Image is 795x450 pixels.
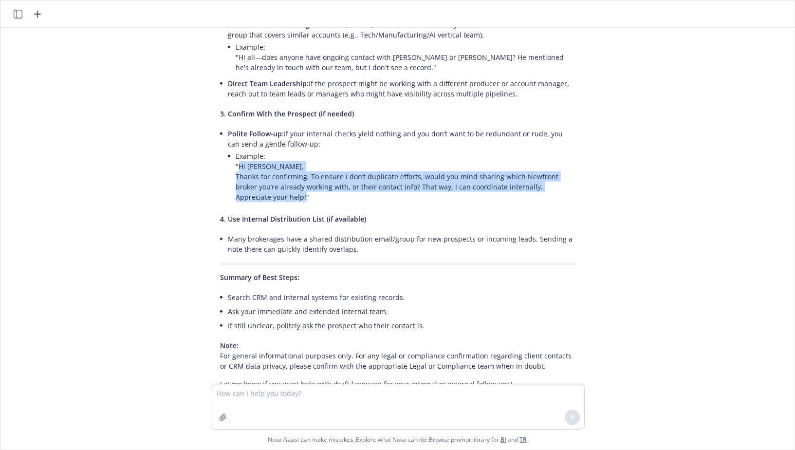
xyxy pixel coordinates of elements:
[228,76,575,101] li: If the prospect might be working with a different producer or account manager, reach out to team ...
[520,435,527,444] a: TR
[228,18,575,76] li: Use Slack, Teams, or email to reach out to your direct team or the broader group that covers simi...
[236,161,575,202] p: "Hi [PERSON_NAME], Thanks for confirming. To ensure I don’t duplicate efforts, would you mind sha...
[501,435,507,444] a: BI
[228,304,575,319] li: Ask your immediate and extended internal team.
[228,290,575,304] li: Search CRM and internal systems for existing records.
[4,430,791,450] span: Nova Assist can make mistakes. Explore what Nova can do: Browse prompt library for and
[221,273,300,282] span: Summary of Best Steps:
[228,79,309,88] span: Direct Team Leadership:
[236,149,575,204] li: Example:
[228,129,284,138] span: Polite Follow-up:
[228,319,575,333] li: If still unclear, politely ask the prospect who their contact is.
[221,341,239,350] span: Note:
[228,232,575,256] li: Many brokerages have a shared distribution email/group for new prospects or incoming leads. Sendi...
[228,127,575,206] li: If your internal checks yield nothing and you don’t want to be redundant or rude, you can send a ...
[221,109,354,118] span: 3. Confirm With the Prospect (if needed)
[221,214,367,224] span: 4. Use Internal Distribution List (if available)
[236,52,575,73] p: "Hi all—does anyone have ongoing contact with [PERSON_NAME] or [PERSON_NAME]? He mentioned he's a...
[236,40,575,75] li: Example:
[221,340,575,371] p: For general informational purposes only. For any legal or compliance confirmation regarding clien...
[221,379,575,389] p: Let me know if you want help with draft language for your internal or external follow-ups!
